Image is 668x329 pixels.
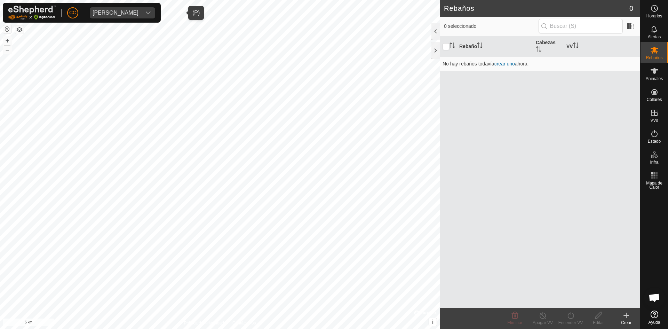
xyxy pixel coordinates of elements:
span: Animales [646,77,663,81]
a: crear uno [494,61,515,66]
button: – [3,46,11,54]
button: i [429,318,437,326]
th: VV [564,36,640,57]
div: Crear [612,320,640,326]
p-sorticon: Activar para ordenar [450,44,455,49]
button: + [3,37,11,45]
span: Ayuda [649,320,660,324]
span: CC [69,9,76,16]
a: Chat abierto [644,287,665,308]
a: Ayuda [641,308,668,327]
td: No hay rebaños todavía ahora. [440,57,640,71]
h2: Rebaños [444,4,629,13]
button: Capas del Mapa [15,25,24,34]
p-sorticon: Activar para ordenar [477,44,483,49]
button: Restablecer Mapa [3,25,11,33]
div: Editar [584,320,612,326]
div: [PERSON_NAME] [93,10,138,16]
span: i [432,319,434,325]
span: Mapa de Calor [642,181,666,189]
a: Política de Privacidad [184,320,224,326]
span: Collares [646,97,662,102]
span: Infra [650,160,658,164]
p-sorticon: Activar para ordenar [536,47,541,53]
div: Encender VV [557,320,584,326]
th: Rebaño [456,36,533,57]
img: Logo Gallagher [8,6,56,20]
th: Cabezas [533,36,564,57]
div: Apagar VV [529,320,557,326]
span: 0 seleccionado [444,23,539,30]
span: ALBINO APARICIO MARTINEZ [90,7,141,18]
span: 0 [629,3,633,14]
span: VVs [650,118,658,123]
p-sorticon: Activar para ordenar [573,44,579,49]
span: Alertas [648,35,661,39]
span: Rebaños [646,56,662,60]
a: Contáctenos [232,320,256,326]
span: Eliminar [507,320,522,325]
span: Horarios [646,14,662,18]
span: Estado [648,139,661,143]
div: dropdown trigger [141,7,155,18]
input: Buscar (S) [539,19,623,33]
